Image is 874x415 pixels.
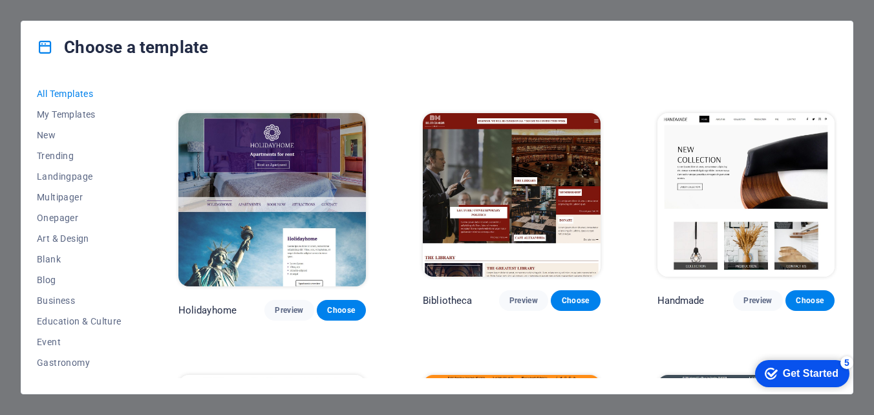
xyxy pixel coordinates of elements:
[10,6,105,34] div: Get Started 5 items remaining, 0% complete
[37,373,122,394] button: Health
[743,295,772,306] span: Preview
[37,125,122,145] button: New
[327,305,356,315] span: Choose
[37,228,122,249] button: Art & Design
[275,305,303,315] span: Preview
[561,295,590,306] span: Choose
[37,207,122,228] button: Onepager
[37,249,122,270] button: Blank
[37,357,122,368] span: Gastronomy
[37,187,122,207] button: Multipager
[37,290,122,311] button: Business
[37,295,122,306] span: Business
[423,113,600,277] img: Bibliotheca
[499,290,548,311] button: Preview
[37,213,122,223] span: Onepager
[509,295,538,306] span: Preview
[657,294,705,307] p: Handmade
[37,171,122,182] span: Landingpage
[37,254,122,264] span: Blank
[551,290,600,311] button: Choose
[37,166,122,187] button: Landingpage
[37,145,122,166] button: Trending
[37,83,122,104] button: All Templates
[37,352,122,373] button: Gastronomy
[37,275,122,285] span: Blog
[733,290,782,311] button: Preview
[178,113,366,286] img: Holidayhome
[423,294,473,307] p: Bibliotheca
[37,151,122,161] span: Trending
[37,89,122,99] span: All Templates
[37,37,208,58] h4: Choose a template
[37,104,122,125] button: My Templates
[37,109,122,120] span: My Templates
[785,290,835,311] button: Choose
[37,311,122,332] button: Education & Culture
[37,316,122,326] span: Education & Culture
[37,332,122,352] button: Event
[37,233,122,244] span: Art & Design
[37,130,122,140] span: New
[657,113,835,277] img: Handmade
[317,300,366,321] button: Choose
[37,270,122,290] button: Blog
[37,337,122,347] span: Event
[178,304,237,317] p: Holidayhome
[264,300,314,321] button: Preview
[796,295,824,306] span: Choose
[37,192,122,202] span: Multipager
[96,3,109,16] div: 5
[38,14,94,26] div: Get Started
